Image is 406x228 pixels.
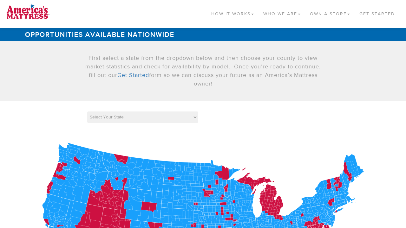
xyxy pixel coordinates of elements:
[305,3,355,22] a: Own a Store
[206,3,259,22] a: How It Works
[355,3,400,22] a: Get Started
[117,72,149,79] a: Get Started
[84,54,322,88] p: First select a state from the dropdown below and then choose your county to view market statistic...
[6,3,49,19] img: logo
[259,3,305,22] a: Who We Are
[22,28,384,41] h1: Opportunities Available Nationwide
